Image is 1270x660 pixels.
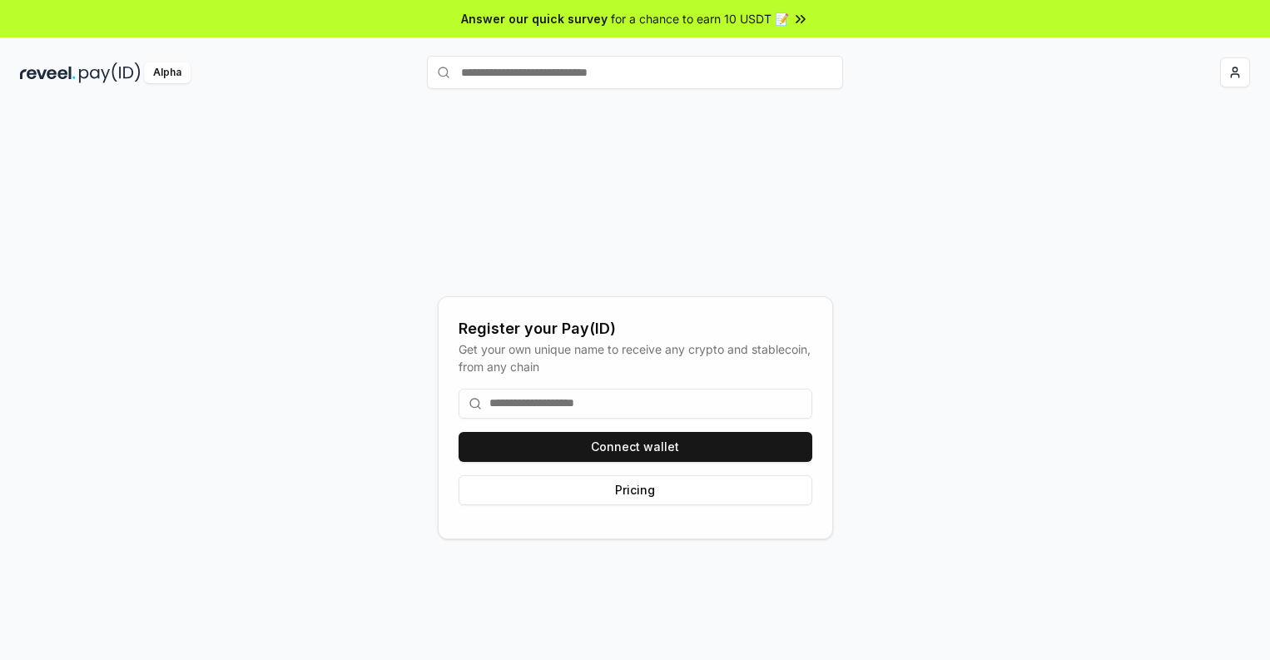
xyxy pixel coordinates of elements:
img: reveel_dark [20,62,76,83]
span: for a chance to earn 10 USDT 📝 [611,10,789,27]
div: Get your own unique name to receive any crypto and stablecoin, from any chain [459,340,812,375]
button: Connect wallet [459,432,812,462]
div: Alpha [144,62,191,83]
img: pay_id [79,62,141,83]
button: Pricing [459,475,812,505]
span: Answer our quick survey [461,10,608,27]
div: Register your Pay(ID) [459,317,812,340]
